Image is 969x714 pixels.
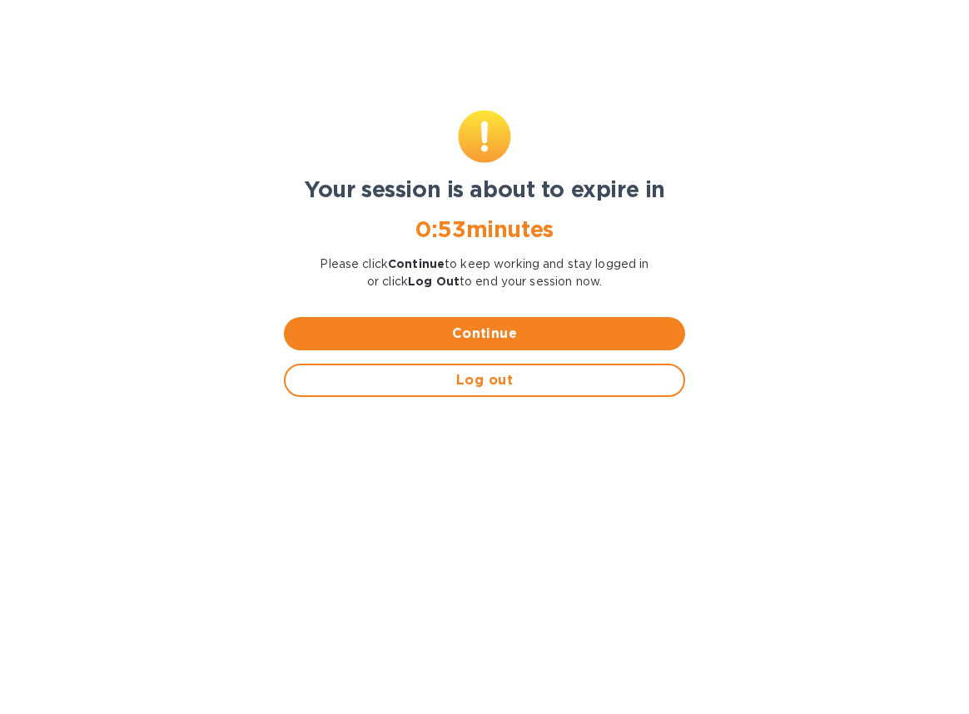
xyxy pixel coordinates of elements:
[388,257,445,270] b: Continue
[284,364,685,397] button: Log out
[299,370,670,390] span: Log out
[284,176,685,203] h1: Your session is about to expire in
[284,255,685,290] p: Please click to keep working and stay logged in or click to end your session now.
[408,275,460,288] b: Log Out
[297,324,672,344] span: Continue
[284,216,685,243] h1: 0 : 53 minutes
[284,317,685,350] button: Continue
